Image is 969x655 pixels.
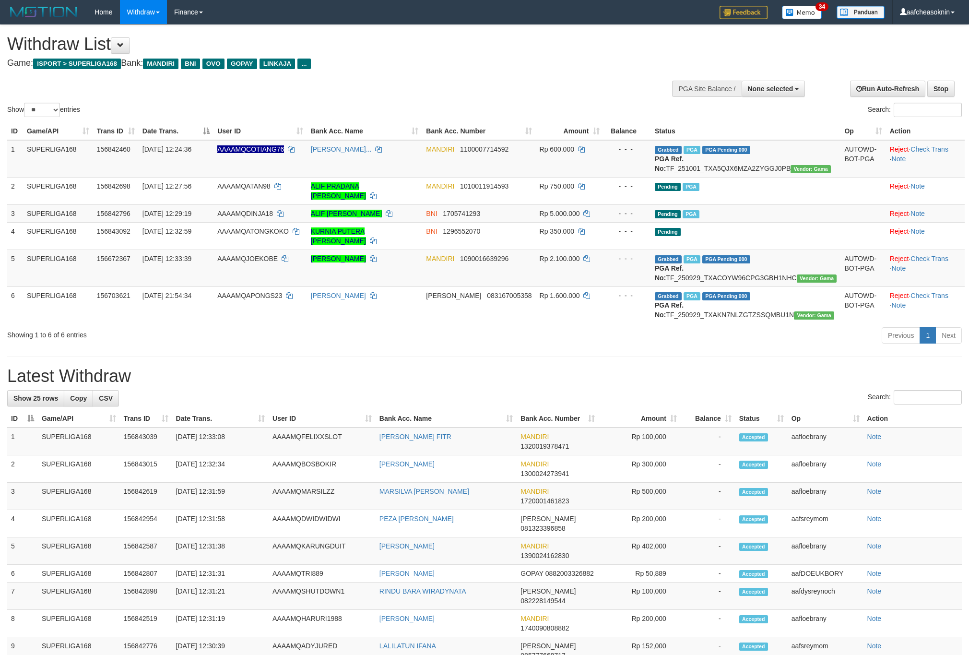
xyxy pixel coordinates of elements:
a: [PERSON_NAME] [379,615,435,622]
a: ALIF [PERSON_NAME] [311,210,382,217]
a: LALILATUN IFANA [379,642,436,650]
td: 1 [7,140,23,178]
span: Rp 600.000 [540,145,574,153]
th: Balance: activate to sort column ascending [681,410,735,428]
td: AAAAMQDWIDWIDWI [269,510,376,537]
label: Show entries [7,103,80,117]
span: Marked by aafsengchandara [684,255,700,263]
span: Copy 081323396858 to clipboard [520,524,565,532]
td: 2 [7,455,38,483]
span: MANDIRI [520,488,549,495]
td: SUPERLIGA168 [23,222,93,250]
td: AAAAMQSHUTDOWN1 [269,583,376,610]
span: Accepted [739,570,768,578]
span: Accepted [739,543,768,551]
span: Grabbed [655,292,682,300]
a: 1 [920,327,936,344]
td: SUPERLIGA168 [23,140,93,178]
td: AUTOWD-BOT-PGA [840,140,886,178]
span: Copy 082228149544 to clipboard [520,597,565,605]
td: - [681,565,735,583]
td: · [886,222,965,250]
td: SUPERLIGA168 [38,455,120,483]
img: Button%20Memo.svg [782,6,822,19]
td: 156842898 [120,583,172,610]
td: 156842619 [120,483,172,510]
th: Balance [603,122,651,140]
a: [PERSON_NAME] [311,292,366,299]
span: [DATE] 21:54:34 [142,292,191,299]
b: PGA Ref. No: [655,264,684,282]
td: 5 [7,250,23,286]
span: OVO [202,59,225,69]
a: Reject [890,182,909,190]
td: aafloebrany [788,537,863,565]
td: [DATE] 12:31:59 [172,483,269,510]
span: Marked by aafsoycanthlai [684,146,700,154]
th: Game/API: activate to sort column ascending [38,410,120,428]
td: AUTOWD-BOT-PGA [840,286,886,323]
td: 4 [7,510,38,537]
th: Date Trans.: activate to sort column ascending [172,410,269,428]
a: [PERSON_NAME]... [311,145,372,153]
span: [DATE] 12:32:59 [142,227,191,235]
td: AAAAMQMARSILZZ [269,483,376,510]
td: Rp 100,000 [599,428,681,455]
span: Copy [70,394,87,402]
span: Rp 5.000.000 [540,210,580,217]
a: Reject [890,210,909,217]
a: Run Auto-Refresh [850,81,925,97]
span: Accepted [739,515,768,524]
td: 7 [7,583,38,610]
td: [DATE] 12:31:31 [172,565,269,583]
span: MANDIRI [520,433,549,441]
td: 156842587 [120,537,172,565]
td: AUTOWD-BOT-PGA [840,250,886,286]
span: [DATE] 12:24:36 [142,145,191,153]
h1: Withdraw List [7,35,637,54]
span: Copy 1300024273941 to clipboard [520,470,569,477]
a: Check Trans [910,145,948,153]
span: Accepted [739,643,768,651]
td: - [681,455,735,483]
span: Copy 1320019378471 to clipboard [520,442,569,450]
td: 8 [7,610,38,637]
span: Accepted [739,588,768,596]
span: MANDIRI [520,542,549,550]
select: Showentries [24,103,60,117]
td: AAAAMQBOSBOKIR [269,455,376,483]
span: AAAAMQATAN98 [217,182,271,190]
td: aafloebrany [788,610,863,637]
a: Check Trans [910,292,948,299]
span: 156842796 [97,210,130,217]
b: PGA Ref. No: [655,155,684,172]
span: ... [297,59,310,69]
span: BNI [426,227,437,235]
th: Game/API: activate to sort column ascending [23,122,93,140]
span: [PERSON_NAME] [520,642,576,650]
td: Rp 402,000 [599,537,681,565]
th: Bank Acc. Number: activate to sort column ascending [517,410,599,428]
span: [DATE] 12:29:19 [142,210,191,217]
td: - [681,537,735,565]
span: Copy 1705741293 to clipboard [443,210,480,217]
td: Rp 100,000 [599,583,681,610]
a: [PERSON_NAME] [379,570,435,577]
a: [PERSON_NAME] FITR [379,433,451,441]
td: aafloebrany [788,428,863,455]
span: [PERSON_NAME] [520,587,576,595]
span: LINKAJA [260,59,295,69]
span: Pending [655,183,681,191]
td: Rp 300,000 [599,455,681,483]
span: Rp 350.000 [540,227,574,235]
a: Note [867,542,882,550]
span: [DATE] 12:33:39 [142,255,191,262]
div: Showing 1 to 6 of 6 entries [7,326,397,340]
span: [PERSON_NAME] [520,515,576,523]
td: TF_250929_TXACOYW96CPG3GBH1NHC [651,250,840,286]
span: BNI [426,210,437,217]
label: Search: [868,103,962,117]
th: Status [651,122,840,140]
td: SUPERLIGA168 [23,286,93,323]
td: Rp 200,000 [599,610,681,637]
